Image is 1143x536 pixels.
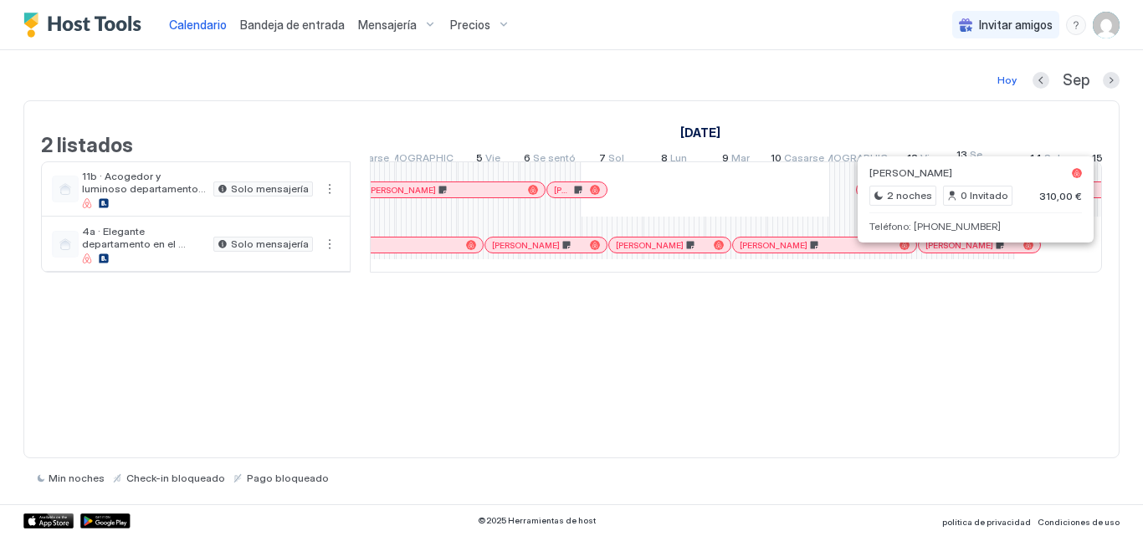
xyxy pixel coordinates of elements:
font: 0 Invitado [961,189,1008,202]
button: Hoy [995,70,1019,90]
a: 11 de septiembre de 2025 [792,148,927,172]
font: Hoy [997,74,1017,86]
font: Vie [920,151,935,164]
font: [PERSON_NAME] [492,240,560,250]
font: 12 [907,151,918,164]
font: 2025 Herramientas de host [486,515,596,525]
font: [PERSON_NAME] [554,185,622,195]
font: 14 [1030,151,1042,164]
font: Check-in bloqueado [126,472,225,484]
a: 9 de septiembre de 2025 [718,148,754,172]
div: Perfil de usuario [1093,12,1120,38]
font: 6 [524,151,530,164]
font: Lun [670,151,687,164]
font: Min noches [49,472,105,484]
font: Se sentó [533,151,576,164]
a: política de privacidad [942,512,1031,529]
font: 2 noches [887,189,932,202]
font: 310,00 € [1039,190,1082,202]
font: Pago bloqueado [247,472,329,484]
font: [PERSON_NAME] [925,240,993,250]
button: Mes anterior [1033,72,1049,89]
a: 1 de septiembre de 2025 [676,120,725,145]
button: Más opciones [320,179,340,199]
font: [PERSON_NAME] [616,240,684,250]
font: 15 [1092,151,1103,164]
font: 9 [722,151,729,164]
font: Vie [485,151,500,164]
font: Calendario [169,18,227,32]
font: Sol [608,151,624,164]
font: 13 [956,148,967,161]
button: Más opciones [320,234,340,254]
font: Se sentó [970,148,997,173]
a: 12 de septiembre de 2025 [903,148,940,172]
font: 5 [476,151,483,164]
a: 8 de septiembre de 2025 [657,148,691,172]
div: menú [320,234,340,254]
a: Calendario [169,16,227,33]
a: 4 de septiembre de 2025 [359,148,493,172]
a: 7 de septiembre de 2025 [595,148,628,172]
div: menú [320,179,340,199]
a: Tienda Google Play [80,513,131,528]
font: 2 listados [41,133,133,157]
a: Condiciones de uso [1038,512,1120,529]
font: Casarse [784,151,824,164]
font: 10 [771,151,782,164]
a: Bandeja de entrada [240,16,345,33]
a: Tienda de aplicaciones [23,513,74,528]
font: 7 [599,151,606,164]
font: Sol [1044,151,1060,164]
font: Solo mensajería [231,182,309,195]
font: 8 [661,151,668,164]
a: 6 de septiembre de 2025 [520,148,580,172]
button: Mes próximo [1103,72,1120,89]
font: Condiciones de uso [1038,517,1120,527]
a: 10 de septiembre de 2025 [766,148,828,172]
a: Logotipo de Host Tools [23,13,149,38]
font: [PERSON_NAME] [740,240,807,250]
font: Teléfono: [PHONE_NUMBER] [869,220,1001,232]
font: Mar [731,151,750,164]
font: [PERSON_NAME] [869,166,952,179]
font: Mensajería [358,18,417,32]
font: © [478,515,486,525]
font: Bandeja de entrada [240,18,345,32]
font: Precios [450,18,490,32]
font: Sep [1063,71,1089,89]
font: política de privacidad [942,517,1031,527]
font: [DATE] [680,125,720,140]
font: 11b · Acogedor y luminoso departamento en [GEOGRAPHIC_DATA] [82,170,206,207]
font: [PERSON_NAME] [368,185,436,195]
a: 15 de septiembre de 2025 [1088,148,1126,172]
div: menú [1066,15,1086,35]
font: [DEMOGRAPHIC_DATA] [807,151,923,164]
font: Solo mensajería [231,237,309,250]
font: [DEMOGRAPHIC_DATA] [373,151,489,164]
a: 14 de septiembre de 2025 [1026,148,1064,172]
font: Invitar amigos [979,18,1053,32]
font: 4a · Elegante departamento en el corazón de Recoleta [82,225,186,263]
a: 5 de septiembre de 2025 [472,148,505,172]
